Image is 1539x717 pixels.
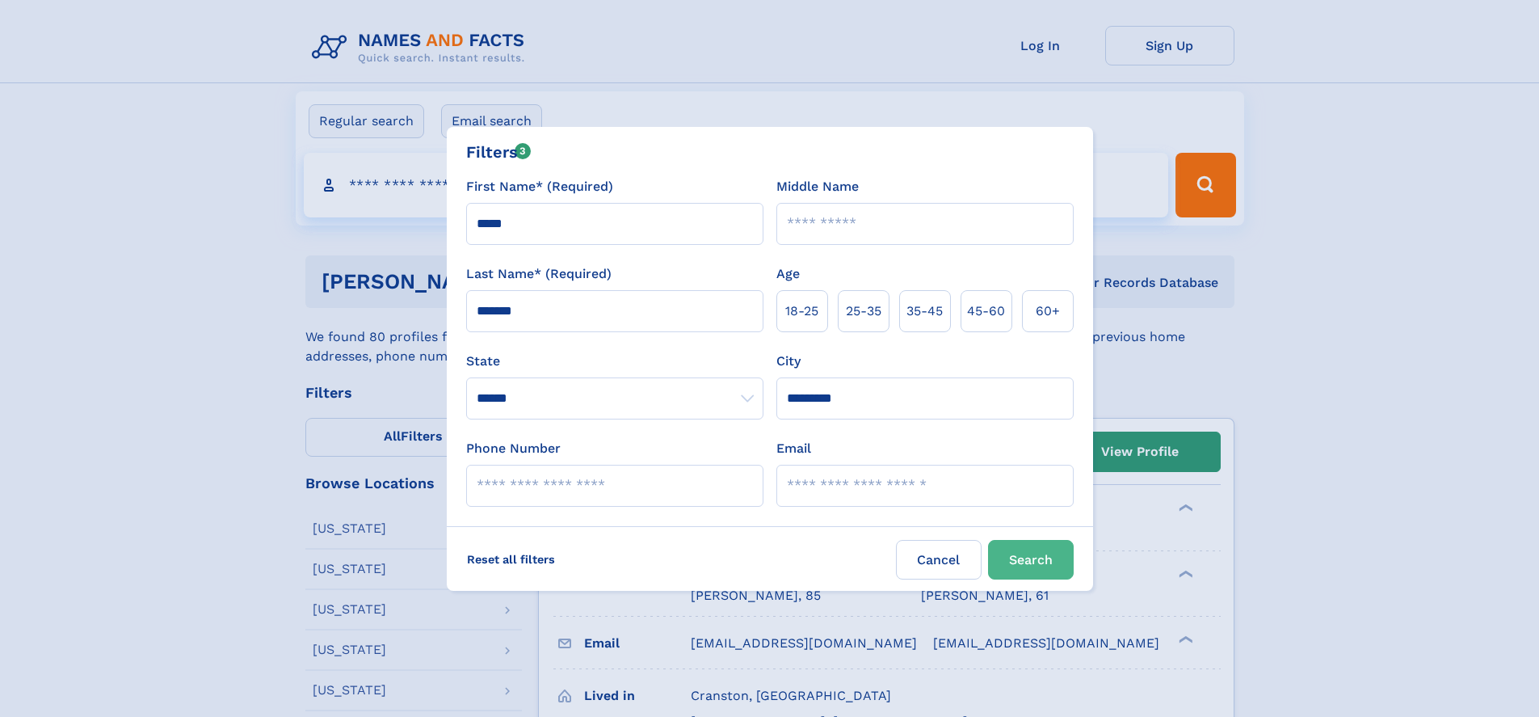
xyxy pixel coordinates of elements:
[466,439,561,458] label: Phone Number
[466,140,532,164] div: Filters
[466,177,613,196] label: First Name* (Required)
[776,264,800,284] label: Age
[776,352,801,371] label: City
[896,540,982,580] label: Cancel
[466,264,612,284] label: Last Name* (Required)
[967,302,1005,321] span: 45‑60
[906,302,943,321] span: 35‑45
[846,302,881,321] span: 25‑35
[776,177,859,196] label: Middle Name
[456,540,566,579] label: Reset all filters
[785,302,818,321] span: 18‑25
[776,439,811,458] label: Email
[1036,302,1060,321] span: 60+
[466,352,763,371] label: State
[988,540,1074,580] button: Search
